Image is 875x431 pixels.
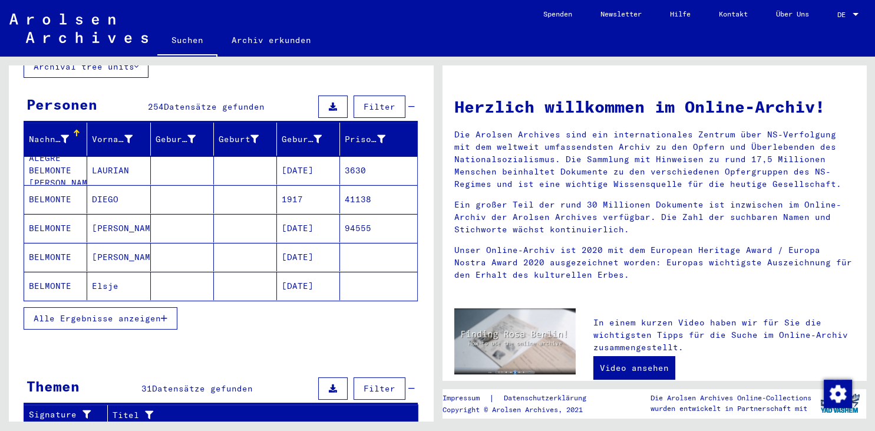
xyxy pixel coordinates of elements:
[454,199,855,236] p: Ein großer Teil der rund 30 Millionen Dokumente ist inzwischen im Online-Archiv der Arolsen Archi...
[24,214,87,242] mat-cell: BELMONTE
[87,185,150,213] mat-cell: DIEGO
[651,403,811,414] p: wurden entwickelt in Partnerschaft mit
[454,308,576,374] img: video.jpg
[818,389,862,418] img: yv_logo.png
[214,123,277,156] mat-header-cell: Geburt‏
[282,130,339,149] div: Geburtsdatum
[24,307,177,330] button: Alle Ergebnisse anzeigen
[354,377,405,400] button: Filter
[27,376,80,397] div: Themen
[340,185,417,213] mat-cell: 41138
[345,130,402,149] div: Prisoner #
[277,123,340,156] mat-header-cell: Geburtsdatum
[277,214,340,242] mat-cell: [DATE]
[282,133,322,146] div: Geburtsdatum
[824,380,852,408] img: Zustimmung ändern
[156,133,196,146] div: Geburtsname
[87,243,150,271] mat-cell: [PERSON_NAME]
[277,272,340,300] mat-cell: [DATE]
[24,156,87,185] mat-cell: ALEGRE BELMONTE [PERSON_NAME]
[34,313,161,324] span: Alle Ergebnisse anzeigen
[593,317,854,354] p: In einem kurzen Video haben wir für Sie die wichtigsten Tipps für die Suche im Online-Archiv zusa...
[87,214,150,242] mat-cell: [PERSON_NAME]
[92,133,132,146] div: Vorname
[24,243,87,271] mat-cell: BELMONTE
[9,14,148,43] img: Arolsen_neg.svg
[164,101,265,112] span: Datensätze gefunden
[277,185,340,213] mat-cell: 1917
[277,243,340,271] mat-cell: [DATE]
[340,123,417,156] mat-header-cell: Prisoner #
[443,392,600,404] div: |
[87,272,150,300] mat-cell: Elsje
[151,123,214,156] mat-header-cell: Geburtsname
[454,244,855,281] p: Unser Online-Archiv ist 2020 mit dem European Heritage Award / Europa Nostra Award 2020 ausgezeic...
[340,156,417,185] mat-cell: 3630
[494,392,600,404] a: Datenschutzerklärung
[87,156,150,185] mat-cell: LAURIAN
[454,129,855,190] p: Die Arolsen Archives sind ein internationales Zentrum über NS-Verfolgung mit dem weltweit umfasse...
[29,130,87,149] div: Nachname
[354,96,405,118] button: Filter
[141,383,152,394] span: 31
[364,101,395,112] span: Filter
[277,156,340,185] mat-cell: [DATE]
[152,383,253,394] span: Datensätze gefunden
[29,133,69,146] div: Nachname
[24,272,87,300] mat-cell: BELMONTE
[219,133,259,146] div: Geburt‏
[148,101,164,112] span: 254
[651,393,811,403] p: Die Arolsen Archives Online-Collections
[24,185,87,213] mat-cell: BELMONTE
[92,130,150,149] div: Vorname
[364,383,395,394] span: Filter
[217,26,325,54] a: Archiv erkunden
[219,130,276,149] div: Geburt‏
[593,356,675,380] a: Video ansehen
[837,11,850,19] span: DE
[87,123,150,156] mat-header-cell: Vorname
[113,406,404,425] div: Titel
[29,409,93,421] div: Signature
[27,94,97,115] div: Personen
[454,94,855,119] h1: Herzlich willkommen im Online-Archiv!
[113,409,389,422] div: Titel
[340,214,417,242] mat-cell: 94555
[156,130,213,149] div: Geburtsname
[24,55,148,78] button: Archival tree units
[24,123,87,156] mat-header-cell: Nachname
[29,406,107,425] div: Signature
[345,133,385,146] div: Prisoner #
[443,404,600,415] p: Copyright © Arolsen Archives, 2021
[157,26,217,57] a: Suchen
[443,392,489,404] a: Impressum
